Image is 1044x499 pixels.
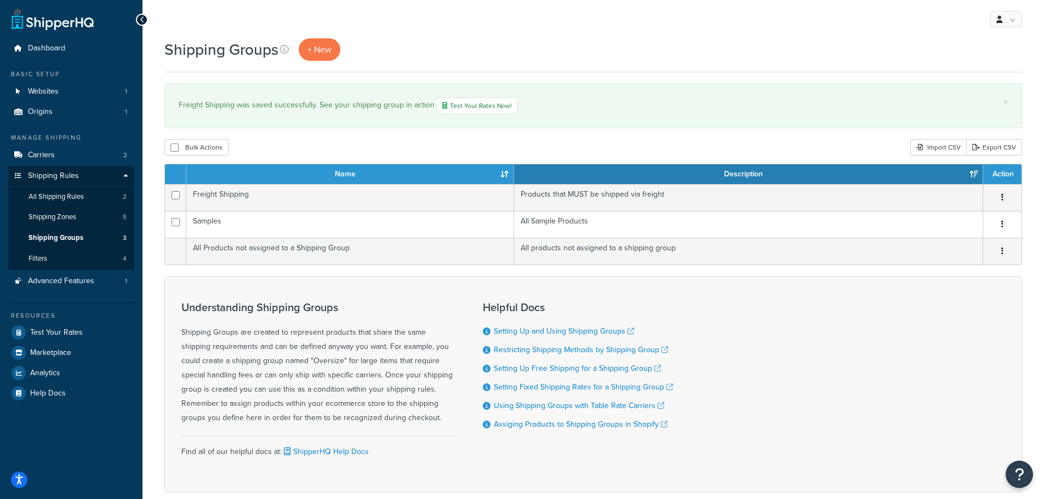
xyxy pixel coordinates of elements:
[123,192,127,202] span: 2
[8,82,134,102] li: Websites
[8,311,134,320] div: Resources
[8,249,134,269] li: Filters
[164,39,278,60] h1: Shipping Groups
[28,171,79,181] span: Shipping Rules
[494,418,668,430] a: Assiging Products to Shipping Groups in Shopify
[181,436,455,459] div: Find all of our helpful docs at:
[186,211,514,238] td: Samples
[983,164,1022,184] th: Action
[8,187,134,207] a: All Shipping Rules 2
[8,70,134,79] div: Basic Setup
[28,87,59,96] span: Websites
[307,43,332,56] span: + New
[125,277,127,286] span: 1
[8,145,134,165] a: Carriers 2
[8,323,134,342] a: Test Your Rates
[514,211,983,238] td: All Sample Products
[8,383,134,403] a: Help Docs
[1006,461,1033,488] button: Open Resource Center
[494,400,664,411] a: Using Shipping Groups with Table Rate Carriers
[12,8,94,30] a: ShipperHQ Home
[8,166,134,186] a: Shipping Rules
[8,145,134,165] li: Carriers
[30,369,60,378] span: Analytics
[30,389,66,398] span: Help Docs
[8,228,134,248] a: Shipping Groups 3
[494,344,668,355] a: Restricting Shipping Methods by Shipping Group
[514,184,983,211] td: Products that MUST be shipped via freight
[181,301,455,313] h3: Understanding Shipping Groups
[494,363,661,374] a: Setting Up Free Shipping for a Shipping Group
[299,38,340,61] a: + New
[123,213,127,222] span: 5
[8,82,134,102] a: Websites 1
[164,139,229,156] button: Bulk Actions
[8,133,134,142] div: Manage Shipping
[910,139,966,156] div: Import CSV
[483,301,673,313] h3: Helpful Docs
[179,97,1008,114] div: Freight Shipping was saved successfully. See your shipping group in action
[186,238,514,265] td: All Products not assigned to a Shipping Group
[181,301,455,425] div: Shipping Groups are created to represent products that share the same shipping requirements and c...
[8,102,134,122] a: Origins 1
[8,38,134,59] a: Dashboard
[8,207,134,227] a: Shipping Zones 5
[30,348,71,358] span: Marketplace
[8,363,134,383] a: Analytics
[436,97,518,114] a: Test Your Rates Now!
[186,184,514,211] td: Freight Shipping
[966,139,1022,156] a: Export CSV
[186,164,514,184] th: Name: activate to sort column ascending
[8,271,134,291] a: Advanced Features 1
[28,44,65,53] span: Dashboard
[8,249,134,269] a: Filters 4
[8,207,134,227] li: Shipping Zones
[123,233,127,243] span: 3
[494,325,634,337] a: Setting Up and Using Shipping Groups
[125,87,127,96] span: 1
[28,107,53,117] span: Origins
[28,192,84,202] span: All Shipping Rules
[1003,97,1008,106] a: ×
[8,271,134,291] li: Advanced Features
[30,328,83,337] span: Test Your Rates
[8,228,134,248] li: Shipping Groups
[28,254,47,263] span: Filters
[514,164,983,184] th: Description: activate to sort column ascending
[514,238,983,265] td: All products not assigned to a shipping group
[8,102,134,122] li: Origins
[28,233,83,243] span: Shipping Groups
[8,343,134,363] a: Marketplace
[28,277,94,286] span: Advanced Features
[123,254,127,263] span: 4
[123,151,127,160] span: 2
[8,166,134,270] li: Shipping Rules
[282,446,369,457] a: ShipperHQ Help Docs
[125,107,127,117] span: 1
[28,213,76,222] span: Shipping Zones
[8,187,134,207] li: All Shipping Rules
[28,151,55,160] span: Carriers
[494,381,673,393] a: Setting Fixed Shipping Rates for a Shipping Group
